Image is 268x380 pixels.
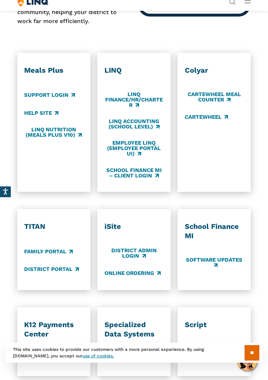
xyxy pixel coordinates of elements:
h3: TITAN [24,222,83,231]
a: District Admin Login [104,248,164,259]
h3: Meals Plus [24,66,83,75]
h3: Script [185,320,244,330]
h3: iSite [104,222,164,231]
a: Help Site [24,109,58,117]
a: LINQ Accounting (school level) [104,118,164,130]
a: LINQ Finance/HR/Charter [104,91,164,108]
a: CARTEWHEEL [185,113,228,121]
div: This site uses cookies to provide our customers with a more personal experience. By using [DOMAIN... [6,343,262,363]
h3: K12 Payments Center [24,320,83,339]
h3: LINQ [104,66,164,75]
a: use of cookies. [82,353,114,358]
a: School Finance MI – Client Login [104,167,164,179]
a: Online Ordering [104,269,161,277]
h3: School Finance MI [185,222,244,240]
a: CARTEWHEEL Meal Counter [185,91,244,103]
a: Software Updates [185,257,244,268]
a: District Portal [24,265,79,273]
h3: Specialized Data Systems [104,320,164,339]
a: Employee LINQ (Employee Portal UI) [104,140,164,157]
h3: Colyar [185,66,244,75]
a: LINQ Nutrition (Meals Plus v10) [24,127,83,139]
a: Support Login [24,91,75,99]
a: Family Portal [24,248,73,255]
